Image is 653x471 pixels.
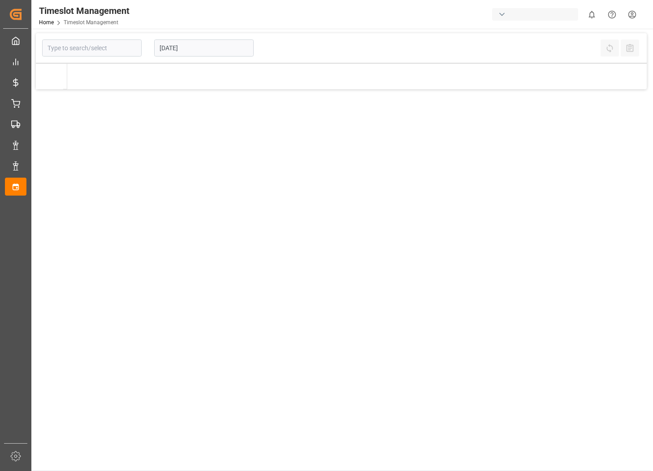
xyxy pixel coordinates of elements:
[39,19,54,26] a: Home
[154,39,254,57] input: DD-MM-YYYY
[42,39,142,57] input: Type to search/select
[602,4,622,25] button: Help Center
[582,4,602,25] button: show 0 new notifications
[39,4,130,17] div: Timeslot Management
